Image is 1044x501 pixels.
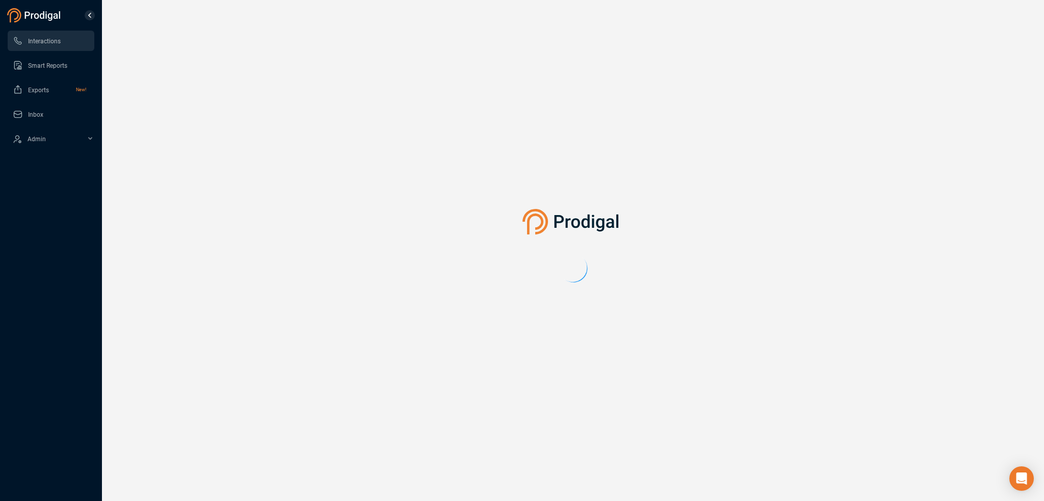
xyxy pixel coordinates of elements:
[8,80,94,100] li: Exports
[1009,466,1034,491] div: Open Intercom Messenger
[13,31,86,51] a: Interactions
[523,209,624,234] img: prodigal-logo
[28,87,49,94] span: Exports
[28,136,46,143] span: Admin
[28,62,67,69] span: Smart Reports
[28,111,43,118] span: Inbox
[13,55,86,75] a: Smart Reports
[8,55,94,75] li: Smart Reports
[76,80,86,100] span: New!
[28,38,61,45] span: Interactions
[8,104,94,124] li: Inbox
[13,104,86,124] a: Inbox
[13,80,86,100] a: ExportsNew!
[7,8,63,22] img: prodigal-logo
[8,31,94,51] li: Interactions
